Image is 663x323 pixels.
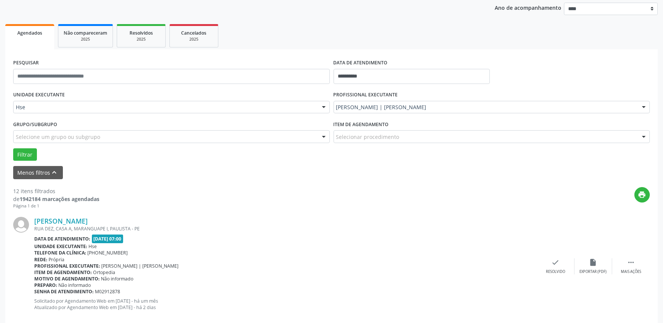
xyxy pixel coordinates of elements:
[59,282,91,288] span: Não informado
[64,30,107,36] span: Não compareceram
[181,30,207,36] span: Cancelados
[122,37,160,42] div: 2025
[93,269,116,276] span: Ortopedia
[34,288,94,295] b: Senha de atendimento:
[92,235,123,243] span: [DATE] 07:00
[336,104,635,111] span: [PERSON_NAME] | [PERSON_NAME]
[34,282,57,288] b: Preparo:
[34,276,100,282] b: Motivo de agendamento:
[88,250,128,256] span: [PHONE_NUMBER]
[589,258,597,267] i: insert_drive_file
[20,195,99,203] strong: 1942184 marcações agendadas
[34,250,86,256] b: Telefone da clínica:
[627,258,635,267] i: 
[95,288,120,295] span: M02912878
[638,190,646,199] i: print
[13,203,99,209] div: Página 1 de 1
[34,256,47,263] b: Rede:
[13,166,63,179] button: Menos filtroskeyboard_arrow_up
[89,243,97,250] span: Hse
[13,187,99,195] div: 12 itens filtrados
[13,57,39,69] label: PESQUISAR
[101,276,134,282] span: Não informado
[130,30,153,36] span: Resolvidos
[16,104,314,111] span: Hse
[334,57,388,69] label: DATA DE ATENDIMENTO
[13,195,99,203] div: de
[13,217,29,233] img: img
[495,3,561,12] p: Ano de acompanhamento
[546,269,565,274] div: Resolvido
[13,89,65,101] label: UNIDADE EXECUTANTE
[34,225,537,232] div: RUA DEZ, CASA A, MARANGUAPE I, PAULISTA - PE
[634,187,650,203] button: print
[34,269,92,276] b: Item de agendamento:
[64,37,107,42] div: 2025
[34,298,537,311] p: Solicitado por Agendamento Web em [DATE] - há um mês Atualizado por Agendamento Web em [DATE] - h...
[13,119,57,130] label: Grupo/Subgrupo
[552,258,560,267] i: check
[34,236,90,242] b: Data de atendimento:
[336,133,399,141] span: Selecionar procedimento
[334,119,389,130] label: Item de agendamento
[34,217,88,225] a: [PERSON_NAME]
[34,263,100,269] b: Profissional executante:
[50,168,59,177] i: keyboard_arrow_up
[580,269,607,274] div: Exportar (PDF)
[13,148,37,161] button: Filtrar
[17,30,42,36] span: Agendados
[49,256,65,263] span: Própria
[621,269,641,274] div: Mais ações
[175,37,213,42] div: 2025
[102,263,179,269] span: [PERSON_NAME] | [PERSON_NAME]
[34,243,87,250] b: Unidade executante:
[334,89,398,101] label: PROFISSIONAL EXECUTANTE
[16,133,100,141] span: Selecione um grupo ou subgrupo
